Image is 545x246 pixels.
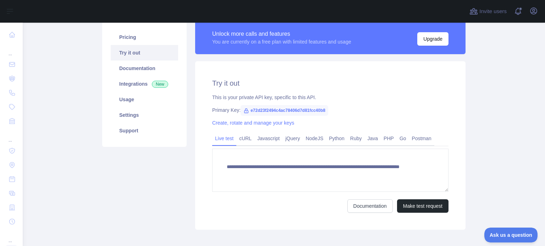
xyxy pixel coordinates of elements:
[111,107,178,123] a: Settings
[347,199,393,213] a: Documentation
[111,45,178,61] a: Try it out
[111,123,178,138] a: Support
[347,133,365,144] a: Ruby
[417,32,448,46] button: Upgrade
[111,29,178,45] a: Pricing
[326,133,347,144] a: Python
[468,6,508,17] button: Invite users
[212,133,236,144] a: Live test
[6,129,17,143] div: ...
[111,76,178,92] a: Integrations New
[212,120,294,126] a: Create, rotate and manage your keys
[365,133,381,144] a: Java
[397,133,409,144] a: Go
[212,78,448,88] h2: Try it out
[397,199,448,213] button: Make test request
[212,94,448,101] div: This is your private API key, specific to this API.
[152,81,168,88] span: New
[254,133,282,144] a: Javascript
[6,42,17,57] div: ...
[479,7,507,16] span: Invite users
[212,38,351,45] div: You are currently on a free plan with limited features and usage
[303,133,326,144] a: NodeJS
[484,228,538,242] iframe: Toggle Customer Support
[212,30,351,38] div: Unlock more calls and features
[381,133,397,144] a: PHP
[282,133,303,144] a: jQuery
[409,133,434,144] a: Postman
[6,229,17,244] div: ...
[111,61,178,76] a: Documentation
[241,105,328,116] span: e72d23f2494c4ac78406d7d81fcc40b8
[111,92,178,107] a: Usage
[236,133,254,144] a: cURL
[212,107,448,114] div: Primary Key:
